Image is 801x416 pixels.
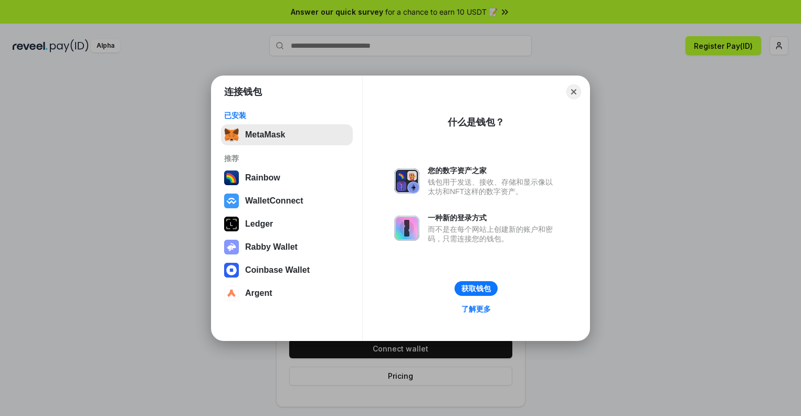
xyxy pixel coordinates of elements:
div: 获取钱包 [461,284,491,293]
button: Rabby Wallet [221,237,353,258]
button: Coinbase Wallet [221,260,353,281]
div: MetaMask [245,130,285,140]
div: Coinbase Wallet [245,265,310,275]
img: svg+xml,%3Csvg%20width%3D%2228%22%20height%3D%2228%22%20viewBox%3D%220%200%2028%2028%22%20fill%3D... [224,263,239,278]
img: svg+xml,%3Csvg%20fill%3D%22none%22%20height%3D%2233%22%20viewBox%3D%220%200%2035%2033%22%20width%... [224,127,239,142]
button: 获取钱包 [455,281,498,296]
div: Rainbow [245,173,280,183]
div: 一种新的登录方式 [428,213,558,222]
img: svg+xml,%3Csvg%20xmlns%3D%22http%3A%2F%2Fwww.w3.org%2F2000%2Fsvg%22%20fill%3D%22none%22%20viewBox... [224,240,239,254]
div: 钱包用于发送、接收、存储和显示像以太坊和NFT这样的数字资产。 [428,177,558,196]
div: Argent [245,289,272,298]
img: svg+xml,%3Csvg%20width%3D%2228%22%20height%3D%2228%22%20viewBox%3D%220%200%2028%2028%22%20fill%3D... [224,194,239,208]
img: svg+xml,%3Csvg%20width%3D%2228%22%20height%3D%2228%22%20viewBox%3D%220%200%2028%2028%22%20fill%3D... [224,286,239,301]
button: Rainbow [221,167,353,188]
img: svg+xml,%3Csvg%20xmlns%3D%22http%3A%2F%2Fwww.w3.org%2F2000%2Fsvg%22%20fill%3D%22none%22%20viewBox... [394,216,419,241]
div: WalletConnect [245,196,303,206]
img: svg+xml,%3Csvg%20width%3D%22120%22%20height%3D%22120%22%20viewBox%3D%220%200%20120%20120%22%20fil... [224,170,239,185]
button: WalletConnect [221,190,353,211]
img: svg+xml,%3Csvg%20xmlns%3D%22http%3A%2F%2Fwww.w3.org%2F2000%2Fsvg%22%20fill%3D%22none%22%20viewBox... [394,168,419,194]
button: MetaMask [221,124,353,145]
button: Close [566,84,581,99]
img: svg+xml,%3Csvg%20xmlns%3D%22http%3A%2F%2Fwww.w3.org%2F2000%2Fsvg%22%20width%3D%2228%22%20height%3... [224,217,239,231]
h1: 连接钱包 [224,86,262,98]
div: Ledger [245,219,273,229]
button: Argent [221,283,353,304]
div: 了解更多 [461,304,491,314]
a: 了解更多 [455,302,497,316]
div: 您的数字资产之家 [428,166,558,175]
div: 已安装 [224,111,350,120]
div: 什么是钱包？ [448,116,504,129]
div: 而不是在每个网站上创建新的账户和密码，只需连接您的钱包。 [428,225,558,243]
button: Ledger [221,214,353,234]
div: Rabby Wallet [245,242,298,252]
div: 推荐 [224,154,350,163]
